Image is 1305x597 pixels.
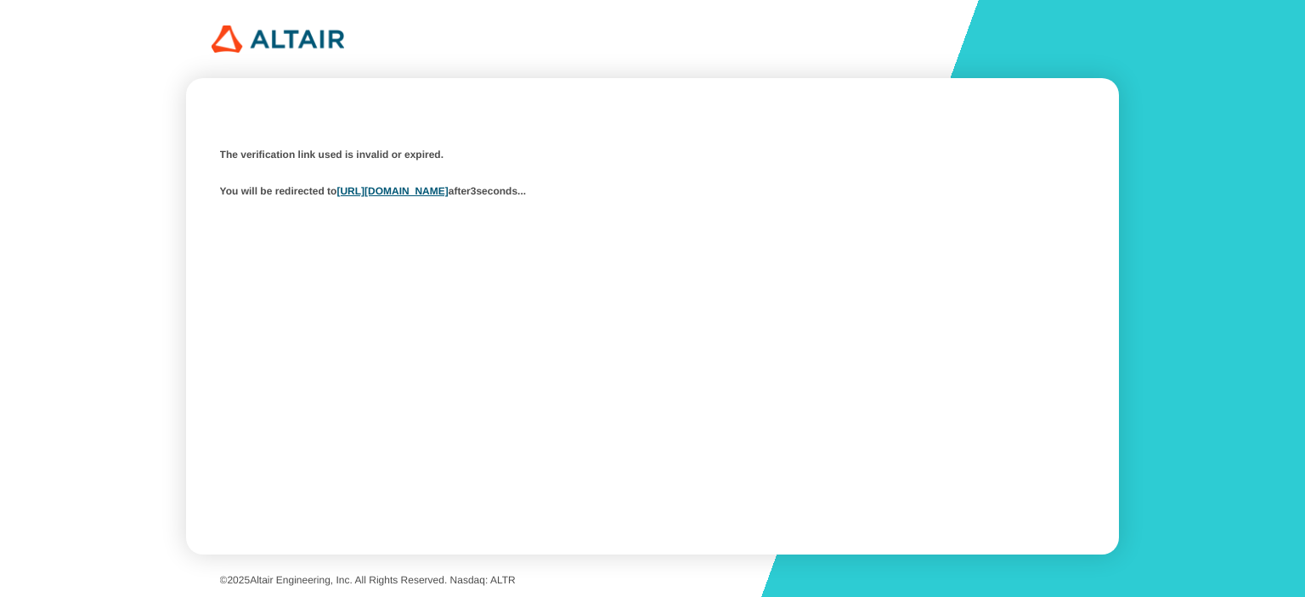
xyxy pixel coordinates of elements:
img: 320px-Altair_logo.png [212,25,343,53]
p: © Altair Engineering, Inc. All Rights Reserved. Nasdaq: ALTR [220,575,1086,587]
a: [URL][DOMAIN_NAME] [336,185,448,197]
span: 3 [471,185,477,197]
b: You will be redirected to after seconds... [220,186,527,198]
b: The verification link used is invalid or expired. [220,149,443,161]
span: 2025 [227,574,250,586]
